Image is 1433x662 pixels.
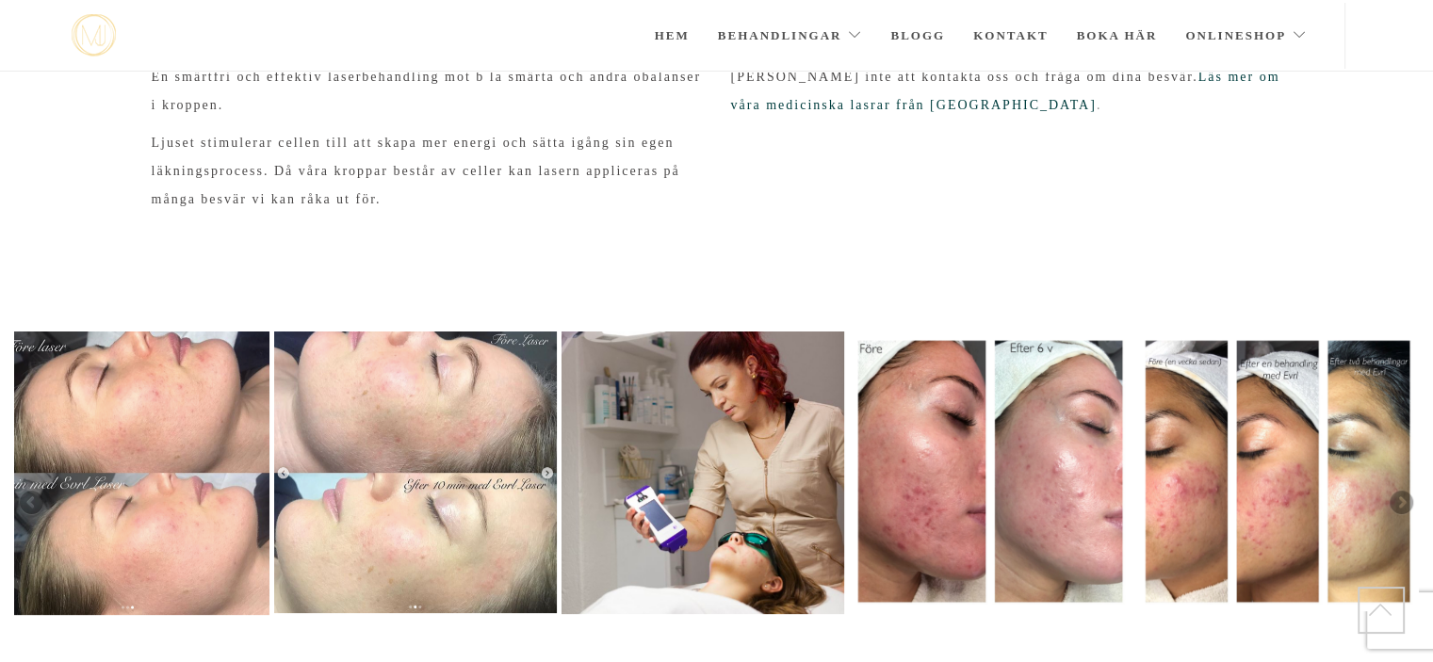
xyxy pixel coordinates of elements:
[72,14,116,57] a: mjstudio mjstudio mjstudio
[19,490,47,518] a: Föregående
[655,3,690,69] a: Hem
[72,14,116,57] img: mjstudio
[731,63,1282,120] p: .
[718,3,863,69] a: Behandlingar
[973,3,1049,69] a: Kontakt
[152,136,680,206] span: Ljuset stimulerar cellen till att skapa mer energi och sätta igång sin egen läkningsprocess. Då v...
[890,3,945,69] a: Blogg
[1386,490,1414,518] a: Nästa
[1077,3,1158,69] a: Boka här
[1185,3,1307,69] a: Onlineshop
